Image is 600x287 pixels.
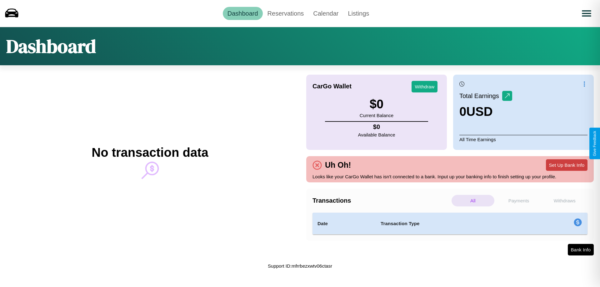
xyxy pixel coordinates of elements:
a: Dashboard [223,7,263,20]
h4: $ 0 [358,123,395,131]
button: Set Up Bank Info [546,159,587,171]
h4: Date [317,220,371,227]
button: Open menu [578,5,595,22]
h3: $ 0 [360,97,393,111]
p: Withdraws [543,195,586,206]
a: Calendar [308,7,343,20]
h4: Transaction Type [381,220,522,227]
h2: No transaction data [92,146,208,160]
p: Support ID: mfrrbezxwtv06ctasr [268,262,332,270]
a: Reservations [263,7,309,20]
h4: CarGo Wallet [312,83,352,90]
p: Total Earnings [459,90,502,101]
h3: 0 USD [459,105,512,119]
p: Current Balance [360,111,393,120]
a: Listings [343,7,374,20]
p: All [452,195,494,206]
h4: Uh Oh! [322,161,354,170]
button: Bank Info [568,244,594,255]
button: Withdraw [412,81,437,92]
p: Looks like your CarGo Wallet has isn't connected to a bank. Input up your banking info to finish ... [312,172,587,181]
h4: Transactions [312,197,450,204]
table: simple table [312,213,587,235]
div: Give Feedback [592,131,597,156]
p: Payments [497,195,540,206]
h1: Dashboard [6,33,96,59]
p: Available Balance [358,131,395,139]
p: All Time Earnings [459,135,587,144]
